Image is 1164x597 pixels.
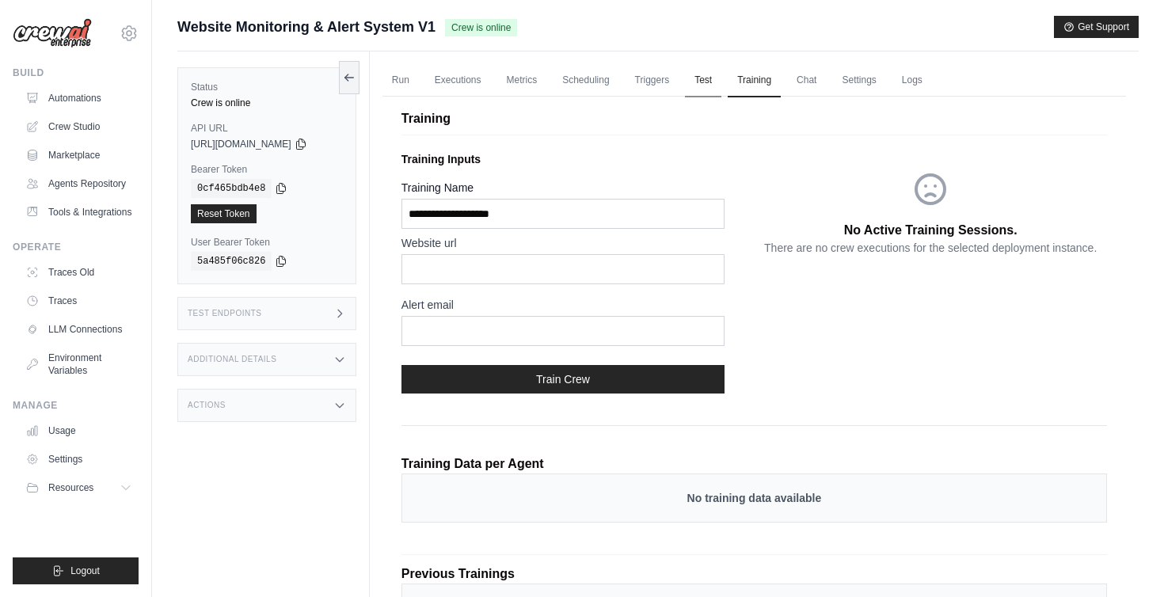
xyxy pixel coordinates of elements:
h3: Additional Details [188,355,276,364]
label: User Bearer Token [191,236,343,249]
label: Bearer Token [191,163,343,176]
p: Training Data per Agent [401,454,544,473]
span: Resources [48,481,93,494]
label: Alert email [401,297,725,313]
a: Tools & Integrations [19,200,139,225]
p: There are no crew executions for the selected deployment instance. [764,240,1097,256]
a: Marketplace [19,143,139,168]
span: Crew is online [445,19,517,36]
a: Training [728,64,781,97]
a: Traces Old [19,260,139,285]
label: API URL [191,122,343,135]
label: Status [191,81,343,93]
a: Environment Variables [19,345,139,383]
code: 0cf465bdb4e8 [191,179,272,198]
a: Scheduling [553,64,618,97]
a: Reset Token [191,204,257,223]
p: Previous Trainings [401,565,1107,584]
a: Usage [19,418,139,443]
button: Logout [13,557,139,584]
label: Training Name [401,180,725,196]
a: Settings [19,447,139,472]
code: 5a485f06c826 [191,252,272,271]
div: Build [13,67,139,79]
a: Automations [19,86,139,111]
img: Logo [13,18,92,48]
span: Logout [70,565,100,577]
a: LLM Connections [19,317,139,342]
a: Agents Repository [19,171,139,196]
button: Get Support [1054,16,1139,38]
a: Logs [892,64,932,97]
button: Train Crew [401,365,725,394]
p: Training [401,109,1107,128]
div: Manage [13,399,139,412]
button: Resources [19,475,139,500]
a: Executions [425,64,491,97]
a: Settings [832,64,885,97]
a: Run [382,64,419,97]
a: Metrics [497,64,547,97]
div: Crew is online [191,97,343,109]
div: Operate [13,241,139,253]
span: Website Monitoring & Alert System V1 [177,16,436,38]
label: Website url [401,235,725,251]
h3: Test Endpoints [188,309,262,318]
a: Chat [787,64,826,97]
a: Traces [19,288,139,314]
a: Triggers [626,64,679,97]
a: Test [685,64,721,97]
p: No Active Training Sessions. [844,221,1018,240]
p: No training data available [418,490,1090,506]
a: Crew Studio [19,114,139,139]
span: [URL][DOMAIN_NAME] [191,138,291,150]
p: Training Inputs [401,151,755,167]
h3: Actions [188,401,226,410]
